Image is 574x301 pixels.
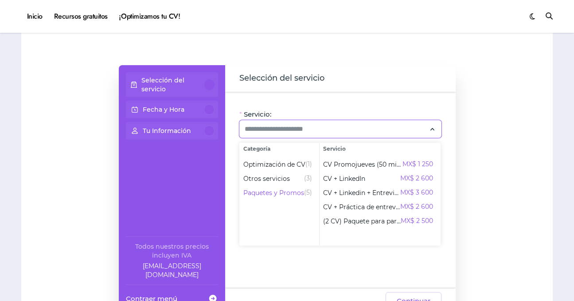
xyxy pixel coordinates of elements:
span: MX$ 2 500 [401,216,433,227]
span: Paquetes y Promos [243,188,304,197]
span: (3) [304,173,312,184]
a: Company email: ayuda@elhadadelasvacantes.com [126,262,218,279]
span: Selección del servicio [239,72,324,85]
div: Todos nuestros precios incluyen IVA [126,242,218,260]
p: Selección del servicio [141,76,204,94]
span: CV + LinkedIn [323,174,365,183]
p: Tu Información [143,126,191,135]
span: Categoría [240,143,319,155]
div: Selecciona el servicio [239,143,441,246]
span: (1) [305,159,312,170]
span: CV + Práctica de entrevista [323,203,400,211]
span: (5) [304,188,312,198]
span: (2 CV) Paquete para parejas [323,217,401,226]
span: MX$ 1 250 [402,159,433,170]
span: Servicio [320,143,440,155]
p: Fecha y Hora [143,105,184,114]
span: Otros servicios [243,174,290,183]
a: ¡Optimizamos tu CV! [113,4,186,28]
span: MX$ 2 600 [400,173,433,184]
span: CV + Linkedin + Entrevista [323,188,400,197]
span: MX$ 3 600 [400,188,433,198]
span: Optimización de CV [243,160,305,169]
span: MX$ 2 600 [400,202,433,212]
span: CV Promojueves (50 min) [323,160,402,169]
a: Recursos gratuitos [48,4,113,28]
a: Inicio [21,4,48,28]
span: Servicio: [244,110,271,119]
